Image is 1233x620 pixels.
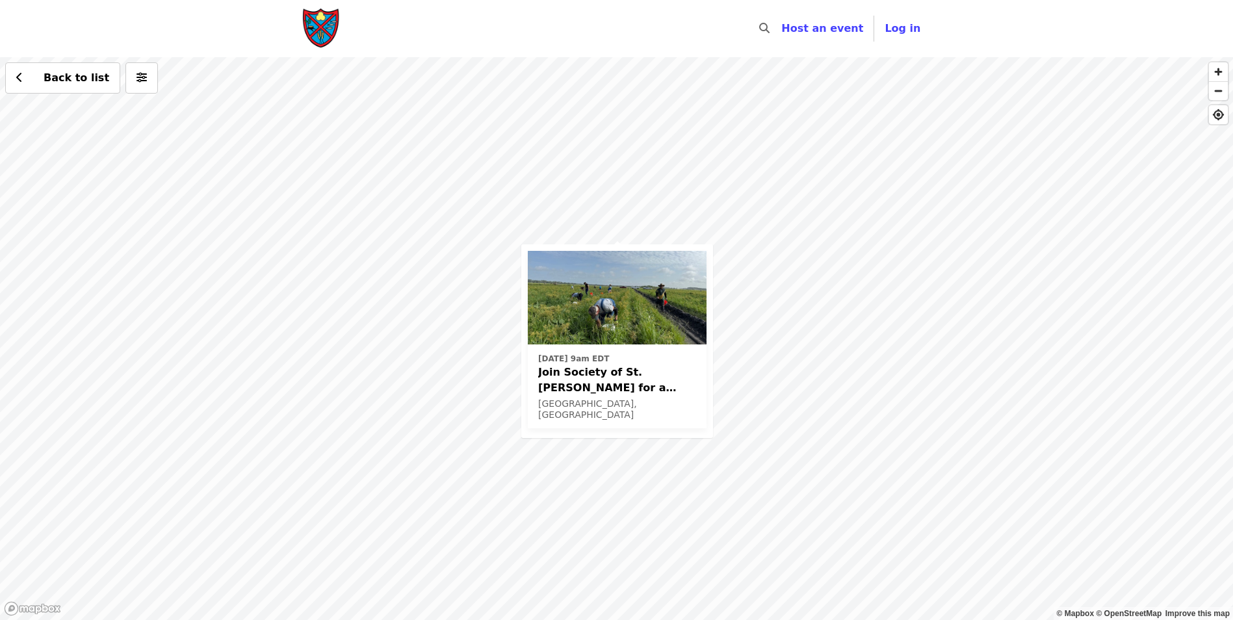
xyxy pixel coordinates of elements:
a: See details for "Join Society of St. Andrew for a Glean in Mt. Dora , FL✨" [528,251,707,428]
span: Join Society of St. [PERSON_NAME] for a Glean in Mt. [PERSON_NAME] , [GEOGRAPHIC_DATA]✨ [538,365,696,396]
img: Society of St. Andrew - Home [302,8,341,49]
a: Host an event [781,22,863,34]
i: sliders-h icon [136,71,147,84]
button: Zoom Out [1209,81,1228,100]
a: Mapbox logo [4,601,61,616]
img: Join Society of St. Andrew for a Glean in Mt. Dora , FL✨ organized by Society of St. Andrew [528,251,707,344]
button: Zoom In [1209,62,1228,81]
i: search icon [759,22,770,34]
time: [DATE] 9am EDT [538,353,609,365]
button: Find My Location [1209,105,1228,124]
a: Mapbox [1057,609,1095,618]
span: Log in [885,22,920,34]
button: More filters (0 selected) [125,62,158,94]
span: Back to list [44,71,109,84]
button: Log in [874,16,931,42]
a: OpenStreetMap [1096,609,1162,618]
input: Search [777,13,788,44]
i: chevron-left icon [16,71,23,84]
div: [GEOGRAPHIC_DATA], [GEOGRAPHIC_DATA] [538,398,696,420]
button: Back to list [5,62,120,94]
a: Map feedback [1165,609,1230,618]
